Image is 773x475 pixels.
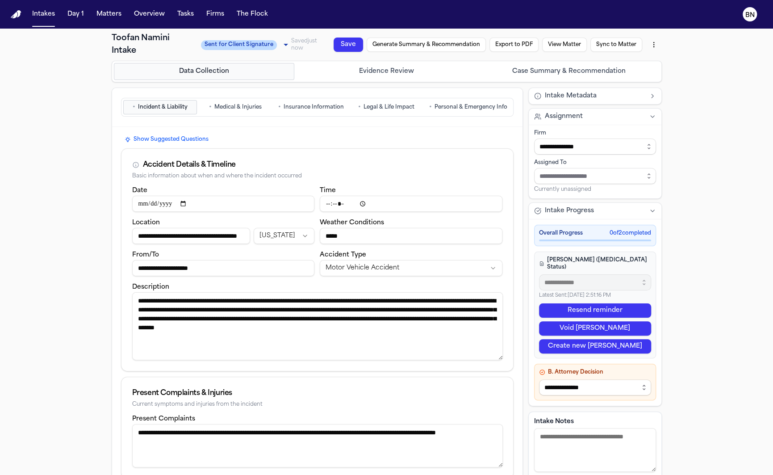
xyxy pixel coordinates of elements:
div: Update intake status [201,38,291,51]
button: Tasks [174,6,197,22]
button: Intake Metadata [529,88,661,104]
button: Generate Summary & Recommendation [367,38,486,52]
div: Present Complaints & Injuries [132,388,502,399]
input: Incident date [132,196,315,212]
input: Assign to staff member [534,168,656,184]
button: Overview [130,6,168,22]
div: Accident Details & Timeline [143,160,236,170]
span: Intake Progress [545,206,594,215]
textarea: Intake notes [534,428,656,472]
div: Basic information about when and where the incident occurred [132,173,502,180]
label: Location [132,219,160,226]
button: Void [PERSON_NAME] [539,321,651,336]
h4: [PERSON_NAME] ([MEDICAL_DATA] Status) [539,256,651,271]
input: Incident location [132,228,250,244]
label: Accident Type [320,252,366,258]
span: Personal & Emergency Info [435,104,507,111]
span: Saved just now [291,38,317,51]
span: • [358,103,361,112]
button: Save [334,38,363,52]
button: Day 1 [64,6,88,22]
button: More actions [646,37,662,53]
span: Medical & Injuries [214,104,262,111]
span: 0 of 2 completed [610,230,651,237]
div: Current symptoms and injuries from the incident [132,401,502,408]
button: Create new [PERSON_NAME] [539,339,651,353]
p: Latest Sent: [DATE] 2:51:16 PM [539,292,651,300]
span: Legal & Life Impact [364,104,414,111]
button: Go to Case Summary & Recommendation step [479,63,660,80]
button: View Matter [542,38,587,52]
span: • [209,103,212,112]
span: Overall Progress [539,230,583,237]
label: Weather Conditions [320,219,384,226]
button: Incident state [254,228,314,244]
div: Firm [534,130,656,137]
button: Go to Personal & Emergency Info [425,100,511,114]
span: Insurance Information [284,104,344,111]
input: Weather conditions [320,228,502,244]
span: Incident & Liability [138,104,188,111]
button: Sync to Matter [590,38,642,52]
h4: B. Attorney Decision [539,369,651,376]
span: Intake Metadata [545,92,597,101]
input: From/To destination [132,260,315,276]
button: Assignment [529,109,661,125]
button: Go to Data Collection step [114,63,295,80]
button: Firms [203,6,228,22]
button: Matters [93,6,125,22]
span: Currently unassigned [534,186,591,193]
span: Sent for Client Signature [201,40,277,50]
button: Go to Medical & Injuries [199,100,272,114]
nav: Intake steps [114,63,660,80]
button: The Flock [233,6,272,22]
button: Intakes [29,6,58,22]
span: Assignment [545,112,583,121]
span: • [278,103,281,112]
input: Incident time [320,196,502,212]
span: • [133,103,135,112]
h1: Toofan Namini Intake [112,32,196,57]
button: Resend reminder [539,303,651,318]
img: Finch Logo [11,10,21,19]
div: Assigned To [534,159,656,166]
label: Date [132,187,147,194]
button: Intake Progress [529,203,661,219]
label: Time [320,187,336,194]
button: Go to Insurance Information [274,100,348,114]
button: Go to Incident & Liability [123,100,197,114]
textarea: Incident description [132,292,503,360]
span: • [429,103,432,112]
label: Present Complaints [132,416,195,422]
label: From/To [132,252,159,258]
textarea: Present complaints [132,424,503,467]
button: Go to Legal & Life Impact [350,100,423,114]
a: Home [11,10,21,19]
button: Export to PDF [489,38,539,52]
label: Description [132,284,169,290]
input: Select firm [534,139,656,155]
button: Go to Evidence Review step [296,63,477,80]
label: Intake Notes [534,417,656,426]
button: Show Suggested Questions [121,134,212,145]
